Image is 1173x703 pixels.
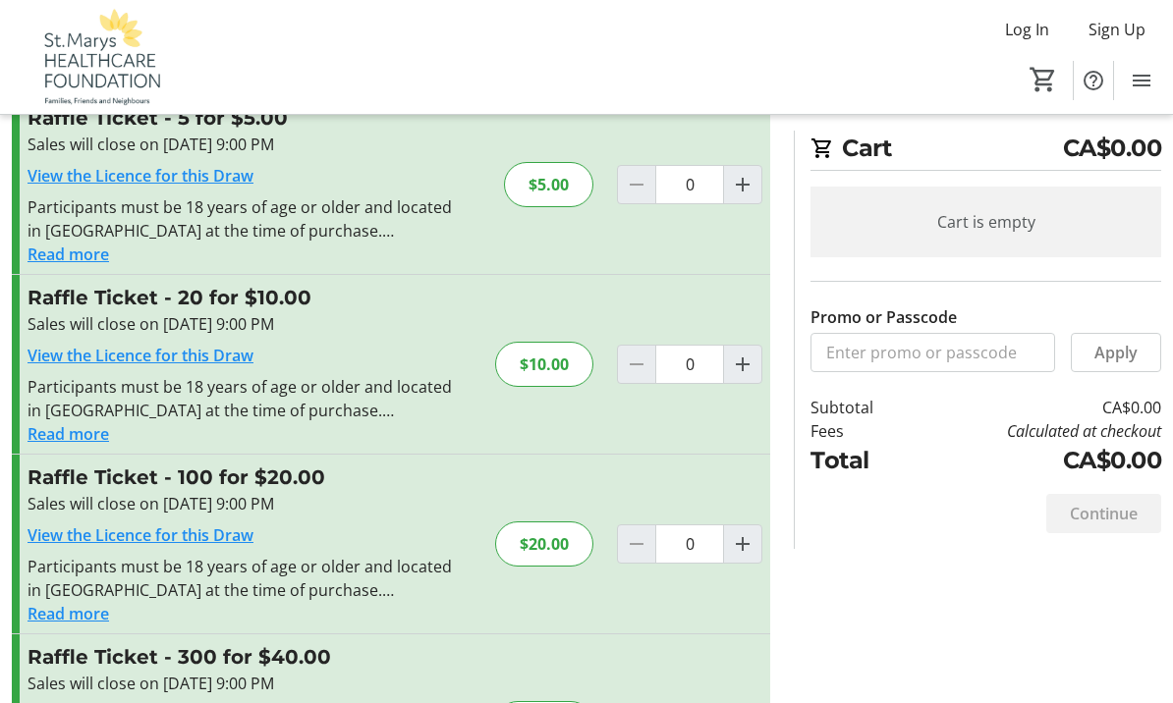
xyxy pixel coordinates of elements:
[655,524,724,564] input: Raffle Ticket Quantity
[1073,14,1161,45] button: Sign Up
[28,555,457,602] div: Participants must be 18 years of age or older and located in [GEOGRAPHIC_DATA] at the time of pur...
[989,14,1065,45] button: Log In
[810,419,912,443] td: Fees
[28,672,457,695] div: Sales will close on [DATE] 9:00 PM
[912,419,1161,443] td: Calculated at checkout
[28,492,457,515] div: Sales will close on [DATE] 9:00 PM
[1063,131,1162,166] span: CA$0.00
[810,131,1161,171] h2: Cart
[724,525,761,563] button: Increment by one
[28,642,457,672] h3: Raffle Ticket - 300 for $40.00
[810,187,1161,257] div: Cart is empty
[28,462,457,492] h3: Raffle Ticket - 100 for $20.00
[1089,18,1145,41] span: Sign Up
[504,162,593,207] div: $5.00
[28,345,253,366] a: View the Licence for this Draw
[1071,333,1161,372] button: Apply
[28,243,109,266] button: Read more
[28,524,253,546] a: View the Licence for this Draw
[28,602,109,625] button: Read more
[28,133,457,156] div: Sales will close on [DATE] 9:00 PM
[655,165,724,204] input: Raffle Ticket Quantity
[810,396,912,419] td: Subtotal
[810,443,912,478] td: Total
[12,8,187,106] img: St. Marys Healthcare Foundation's Logo
[28,375,457,422] div: Participants must be 18 years of age or older and located in [GEOGRAPHIC_DATA] at the time of pur...
[28,283,457,312] h3: Raffle Ticket - 20 for $10.00
[1122,61,1161,100] button: Menu
[912,396,1161,419] td: CA$0.00
[810,333,1055,372] input: Enter promo or passcode
[495,342,593,387] div: $10.00
[1074,61,1113,100] button: Help
[28,103,457,133] h3: Raffle Ticket - 5 for $5.00
[724,346,761,383] button: Increment by one
[912,443,1161,478] td: CA$0.00
[724,166,761,203] button: Increment by one
[28,312,457,336] div: Sales will close on [DATE] 9:00 PM
[1026,62,1061,97] button: Cart
[495,521,593,567] div: $20.00
[655,345,724,384] input: Raffle Ticket Quantity
[28,195,457,243] div: Participants must be 18 years of age or older and located in [GEOGRAPHIC_DATA] at the time of pur...
[810,305,957,329] label: Promo or Passcode
[28,422,109,446] button: Read more
[1005,18,1049,41] span: Log In
[1094,341,1138,364] span: Apply
[28,165,253,187] a: View the Licence for this Draw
